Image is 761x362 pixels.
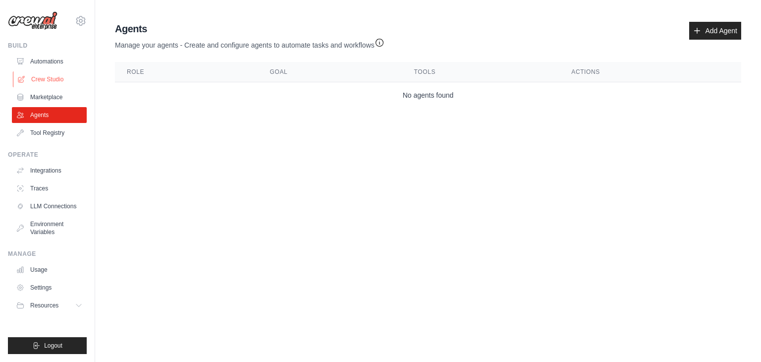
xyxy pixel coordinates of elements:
[12,198,87,214] a: LLM Connections
[30,302,58,309] span: Resources
[115,82,741,109] td: No agents found
[12,54,87,69] a: Automations
[12,181,87,196] a: Traces
[8,250,87,258] div: Manage
[8,337,87,354] button: Logout
[12,125,87,141] a: Tool Registry
[8,11,57,30] img: Logo
[12,89,87,105] a: Marketplace
[12,280,87,296] a: Settings
[44,342,62,350] span: Logout
[258,62,402,82] th: Goal
[12,298,87,313] button: Resources
[559,62,741,82] th: Actions
[8,42,87,50] div: Build
[12,216,87,240] a: Environment Variables
[12,107,87,123] a: Agents
[8,151,87,159] div: Operate
[115,62,258,82] th: Role
[689,22,741,40] a: Add Agent
[115,36,384,50] p: Manage your agents - Create and configure agents to automate tasks and workflows
[115,22,384,36] h2: Agents
[12,262,87,278] a: Usage
[402,62,560,82] th: Tools
[13,71,88,87] a: Crew Studio
[12,163,87,179] a: Integrations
